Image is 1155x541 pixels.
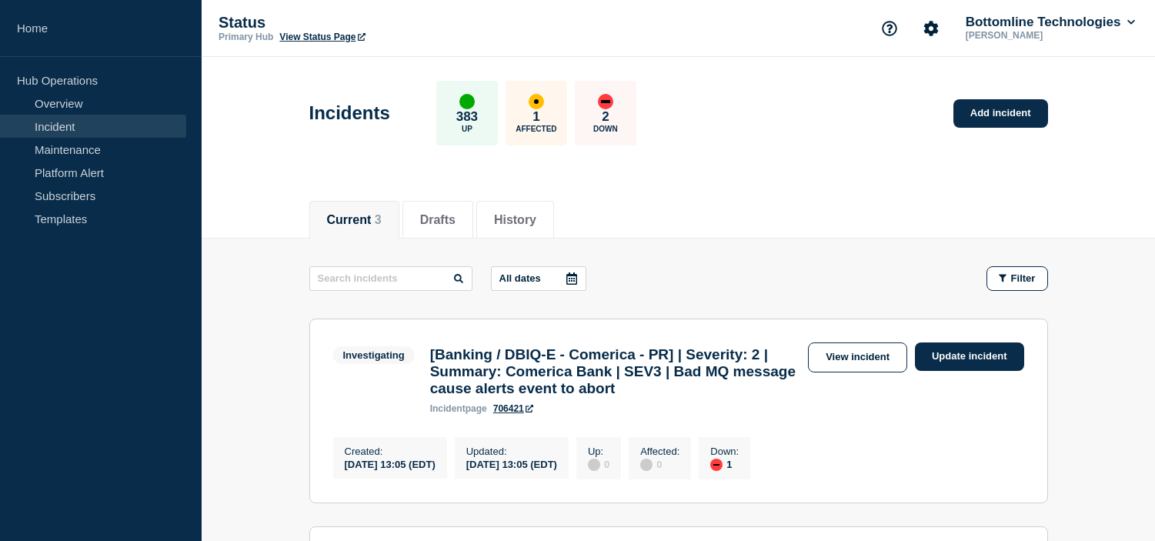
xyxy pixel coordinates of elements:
[873,12,906,45] button: Support
[279,32,365,42] a: View Status Page
[710,459,723,471] div: down
[466,446,557,457] p: Updated :
[602,109,609,125] p: 2
[219,14,526,32] p: Status
[333,346,415,364] span: Investigating
[375,213,382,226] span: 3
[491,266,586,291] button: All dates
[430,403,466,414] span: incident
[430,403,487,414] p: page
[953,99,1048,128] a: Add incident
[516,125,556,133] p: Affected
[1011,272,1036,284] span: Filter
[219,32,273,42] p: Primary Hub
[529,94,544,109] div: affected
[598,94,613,109] div: down
[345,446,436,457] p: Created :
[593,125,618,133] p: Down
[640,457,679,471] div: 0
[640,459,653,471] div: disabled
[963,30,1123,41] p: [PERSON_NAME]
[915,342,1024,371] a: Update incident
[588,457,609,471] div: 0
[430,346,800,397] h3: [Banking / DBIQ-E - Comerica - PR] | Severity: 2 | Summary: Comerica Bank | SEV3 | Bad MQ message...
[327,213,382,227] button: Current 3
[493,403,533,414] a: 706421
[309,266,472,291] input: Search incidents
[459,94,475,109] div: up
[499,272,541,284] p: All dates
[466,457,557,470] div: [DATE] 13:05 (EDT)
[345,457,436,470] div: [DATE] 13:05 (EDT)
[986,266,1048,291] button: Filter
[309,102,390,124] h1: Incidents
[462,125,472,133] p: Up
[808,342,907,372] a: View incident
[915,12,947,45] button: Account settings
[456,109,478,125] p: 383
[588,446,609,457] p: Up :
[963,15,1138,30] button: Bottomline Technologies
[532,109,539,125] p: 1
[588,459,600,471] div: disabled
[710,457,739,471] div: 1
[420,213,456,227] button: Drafts
[494,213,536,227] button: History
[640,446,679,457] p: Affected :
[710,446,739,457] p: Down :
